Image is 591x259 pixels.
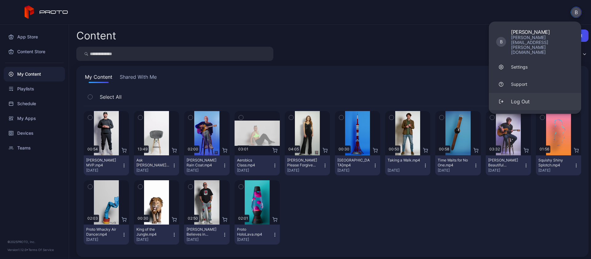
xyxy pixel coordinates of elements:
button: My Content [84,73,114,83]
div: [DATE] [187,237,222,242]
a: App Store [4,30,65,44]
div: [DATE] [86,168,122,173]
a: Settings [489,58,581,76]
div: © 2025 PROTO, Inc. [7,239,61,244]
div: Billy Morrison's Beautiful Disaster.mp4 [488,158,522,168]
div: Aerobics Class.mp4 [237,158,271,168]
div: [PERSON_NAME] [511,29,574,35]
div: [DATE] [187,168,222,173]
button: [PERSON_NAME] Believes in Proto.mp4[DATE] [184,225,229,245]
button: [GEOGRAPHIC_DATA]mp4[DATE] [335,155,380,175]
div: Proto Whacky Air Dancer.mp4 [86,227,120,237]
div: Time Waits for No One.mp4 [438,158,472,168]
button: B [571,7,582,18]
button: Aerobics Class.mp4[DATE] [235,155,280,175]
div: B [496,37,506,47]
button: Ask [PERSON_NAME] Anything.mp4[DATE] [134,155,179,175]
div: Howie Mandel Believes in Proto.mp4 [187,227,220,237]
button: King of the Jungle.mp4[DATE] [134,225,179,245]
button: Log Out [489,93,581,110]
a: Teams [4,141,65,155]
div: [DATE] [287,168,323,173]
button: Proto Whacky Air Dancer.mp4[DATE] [84,225,129,245]
button: Shared With Me [119,73,158,83]
div: [DATE] [438,168,473,173]
div: [DATE] [388,168,423,173]
div: Taking a Walk.mp4 [388,158,421,163]
a: Playlists [4,82,65,96]
a: Support [489,76,581,93]
div: [DATE] [488,168,524,173]
div: Ask Tim Draper Anything.mp4 [136,158,170,168]
button: Taking a Walk.mp4[DATE] [385,155,430,175]
div: Albert Pujols MVP.mp4 [86,158,120,168]
button: Squishy Shiny Splotch.mp4[DATE] [536,155,581,175]
button: [PERSON_NAME] Please Forgive Me.mp4[DATE] [285,155,330,175]
a: My Content [4,67,65,82]
span: Select All [100,93,122,101]
a: Devices [4,126,65,141]
div: Log Out [511,98,530,105]
div: [DATE] [136,237,172,242]
div: [DATE] [136,168,172,173]
a: Content Store [4,44,65,59]
button: [PERSON_NAME] MVP.mp4[DATE] [84,155,129,175]
div: Settings [511,64,528,70]
div: Adeline Mocke's Please Forgive Me.mp4 [287,158,321,168]
div: [DATE] [538,168,574,173]
div: King of the Jungle.mp4 [136,227,170,237]
button: [PERSON_NAME] Rain Coat.mp4[DATE] [184,155,229,175]
a: B[PERSON_NAME][PERSON_NAME][EMAIL_ADDRESS][PERSON_NAME][DOMAIN_NAME] [489,25,581,58]
div: [DATE] [237,168,272,173]
div: Ryan Pollie's Rain Coat.mp4 [187,158,220,168]
span: Version 1.12.0 • [7,248,28,252]
div: [DATE] [337,168,373,173]
a: Schedule [4,96,65,111]
button: Proto HoloLava.mp4[DATE] [235,225,280,245]
a: Terms Of Service [28,248,54,252]
button: Time Waits for No One.mp4[DATE] [435,155,480,175]
div: Squishy Shiny Splotch.mp4 [538,158,572,168]
div: [PERSON_NAME][EMAIL_ADDRESS][PERSON_NAME][DOMAIN_NAME] [511,35,574,55]
div: Tokyo Tower.mp4 [337,158,371,168]
div: [DATE] [86,237,122,242]
div: Content [76,30,116,41]
div: Proto HoloLava.mp4 [237,227,271,237]
div: Support [511,81,527,87]
a: My Apps [4,111,65,126]
button: [PERSON_NAME] Beautiful Disaster.mp4[DATE] [486,155,531,175]
div: [DATE] [237,237,272,242]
